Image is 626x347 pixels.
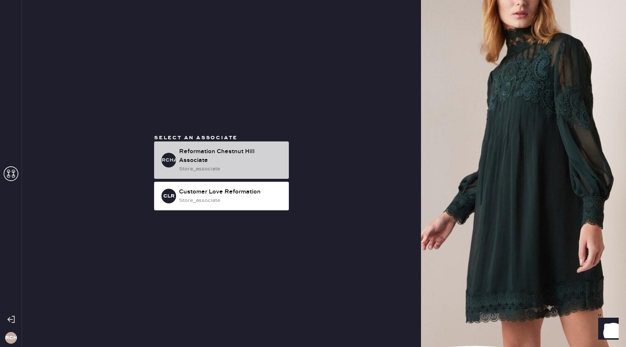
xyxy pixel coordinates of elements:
[5,335,17,340] h3: RCH
[154,134,238,141] span: Select an associate
[179,196,283,204] div: store_associate
[591,314,623,346] iframe: Front Chat
[179,188,283,196] div: Customer Love Reformation
[179,165,283,173] div: store_associate
[163,193,175,199] h3: CLR
[161,158,176,163] h3: RCHA
[179,147,283,165] div: Reformation Chestnut Hill Associate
